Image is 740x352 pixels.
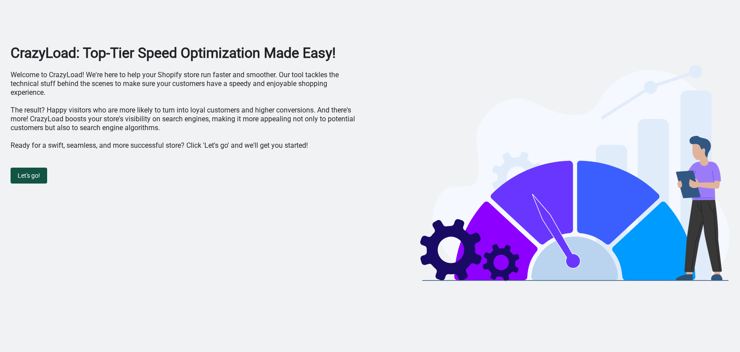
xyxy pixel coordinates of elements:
[11,141,355,150] p: Ready for a swift, seamless, and more successful store? Click 'Let's go' and we'll get you started!
[11,106,355,132] p: The result? Happy visitors who are more likely to turn into loyal customers and higher conversion...
[11,168,47,183] button: Let's go!
[18,172,40,179] span: Let's go!
[11,71,355,97] p: Welcome to CrazyLoad! We're here to help your Shopify store run faster and smoother. Our tool tac...
[420,62,729,281] img: welcome-illustration-bf6e7d16.svg
[11,44,355,62] h1: CrazyLoad: Top-Tier Speed Optimization Made Easy!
